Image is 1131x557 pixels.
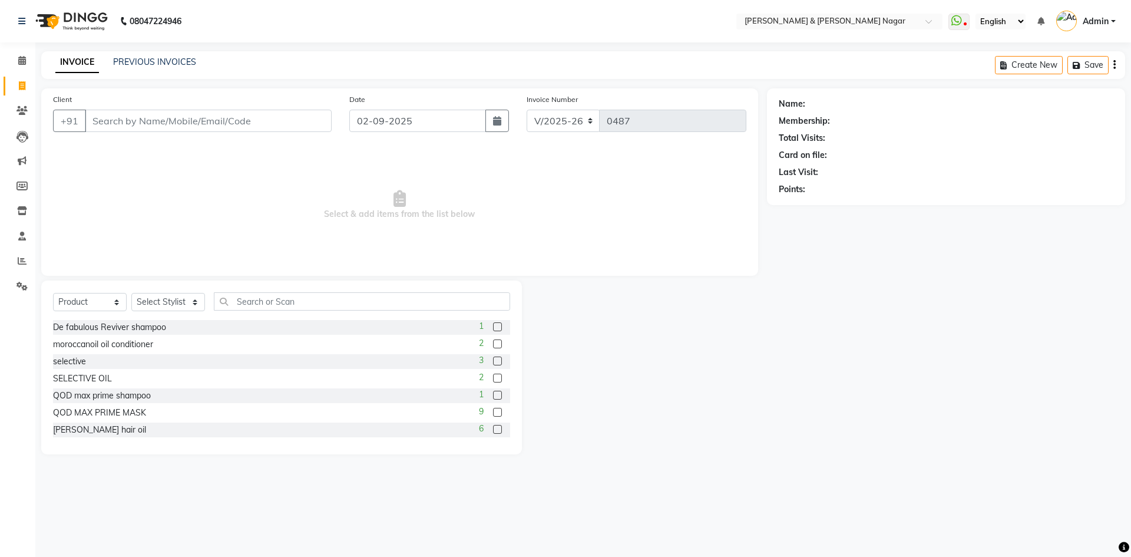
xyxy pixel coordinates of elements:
[53,355,86,368] div: selective
[53,373,112,385] div: SELECTIVE OIL
[1056,11,1077,31] img: Admin
[527,94,578,105] label: Invoice Number
[53,407,146,419] div: QOD MAX PRIME MASK
[779,166,818,179] div: Last Visit:
[1083,15,1109,28] span: Admin
[479,423,484,435] span: 6
[53,94,72,105] label: Client
[479,320,484,332] span: 1
[53,110,86,132] button: +91
[85,110,332,132] input: Search by Name/Mobile/Email/Code
[479,354,484,367] span: 3
[779,115,830,127] div: Membership:
[1067,56,1109,74] button: Save
[779,183,805,196] div: Points:
[479,388,484,401] span: 1
[53,424,146,436] div: [PERSON_NAME] hair oil
[55,52,99,73] a: INVOICE
[995,56,1063,74] button: Create New
[349,94,365,105] label: Date
[479,406,484,418] span: 9
[779,149,827,162] div: Card on file:
[53,338,153,351] div: moroccanoil oil conditioner
[479,371,484,384] span: 2
[130,5,181,38] b: 08047224946
[53,146,746,264] span: Select & add items from the list below
[30,5,111,38] img: logo
[779,132,825,144] div: Total Visits:
[53,321,166,334] div: De fabulous Reviver shampoo
[479,337,484,350] span: 2
[779,98,805,110] div: Name:
[113,57,196,67] a: PREVIOUS INVOICES
[214,292,510,311] input: Search or Scan
[53,390,151,402] div: QOD max prime shampoo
